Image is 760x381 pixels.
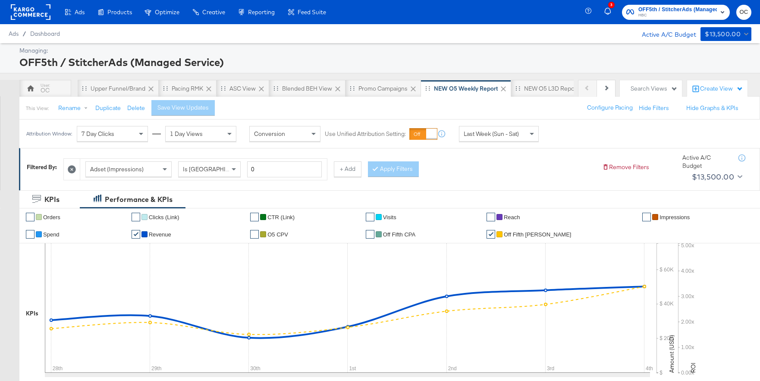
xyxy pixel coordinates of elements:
[170,130,203,138] span: 1 Day Views
[633,27,696,40] div: Active A/C Budget
[127,104,145,112] button: Delete
[82,86,87,91] div: Drag to reorder tab
[504,214,520,220] span: Reach
[26,105,49,112] div: This View:
[700,27,751,41] button: $13,500.00
[515,86,520,91] div: Drag to reorder tab
[581,100,639,116] button: Configure Pacing
[172,85,203,93] div: Pacing RMK
[75,9,85,16] span: Ads
[334,161,361,177] button: + Add
[27,163,57,171] div: Filtered By:
[248,9,275,16] span: Reporting
[273,86,278,91] div: Drag to reorder tab
[19,30,30,37] span: /
[434,85,498,93] div: NEW O5 Weekly Report
[105,195,173,205] div: Performance & KPIs
[19,47,749,55] div: Managing:
[638,5,717,14] span: OFF5th / StitcherAds (Managed Service)
[487,213,495,221] a: ✔
[95,104,121,112] button: Duplicate
[622,5,730,20] button: OFF5th / StitcherAds (Managed Service)HBC
[155,9,179,16] span: Optimize
[603,4,618,21] button: 3
[639,104,669,112] button: Hide Filters
[631,85,678,93] div: Search Views
[202,9,225,16] span: Creative
[740,7,748,17] span: OC
[686,104,738,112] button: Hide Graphs & KPIs
[668,335,675,373] text: Amount (USD)
[325,130,406,138] label: Use Unified Attribution Setting:
[82,130,114,138] span: 7 Day Clicks
[358,85,408,93] div: Promo Campaigns
[700,85,743,93] div: Create View
[692,170,734,183] div: $13,500.00
[425,86,430,91] div: Drag to reorder tab
[254,130,285,138] span: Conversion
[366,213,374,221] a: ✔
[30,30,60,37] a: Dashboard
[267,231,288,238] span: O5 CPV
[524,85,578,93] div: NEW O5 L3D Report
[736,5,751,20] button: OC
[282,85,332,93] div: Blended BEH View
[9,30,19,37] span: Ads
[247,161,322,177] input: Enter a number
[350,86,355,91] div: Drag to reorder tab
[689,362,697,373] text: ROI
[26,230,35,239] a: ✔
[638,12,717,19] span: HBC
[688,170,744,184] button: $13,500.00
[132,230,140,239] a: ✔
[602,163,649,171] button: Remove Filters
[464,130,519,138] span: Last Week (Sun - Sat)
[183,165,249,173] span: Is [GEOGRAPHIC_DATA]
[43,231,60,238] span: Spend
[43,214,60,220] span: Orders
[163,86,168,91] div: Drag to reorder tab
[19,55,749,69] div: OFF5th / StitcherAds (Managed Service)
[52,101,97,116] button: Rename
[682,154,730,170] div: Active A/C Budget
[149,231,171,238] span: Revenue
[504,231,572,238] span: Off Fifth [PERSON_NAME]
[91,85,145,93] div: Upper Funnel/Brand
[132,213,140,221] a: ✔
[250,213,259,221] a: ✔
[383,231,415,238] span: off fifth CPA
[107,9,132,16] span: Products
[487,230,495,239] a: ✔
[26,213,35,221] a: ✔
[660,214,690,220] span: Impressions
[366,230,374,239] a: ✔
[608,2,615,8] div: 3
[642,213,651,221] a: ✔
[90,165,144,173] span: Adset (Impressions)
[298,9,326,16] span: Feed Suite
[149,214,179,220] span: Clicks (Link)
[267,214,295,220] span: CTR (Link)
[26,131,72,137] div: Attribution Window:
[41,86,50,94] div: OC
[229,85,256,93] div: ASC View
[250,230,259,239] a: ✔
[26,309,38,318] div: KPIs
[221,86,226,91] div: Drag to reorder tab
[44,195,60,205] div: KPIs
[383,214,396,220] span: Visits
[705,29,741,40] div: $13,500.00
